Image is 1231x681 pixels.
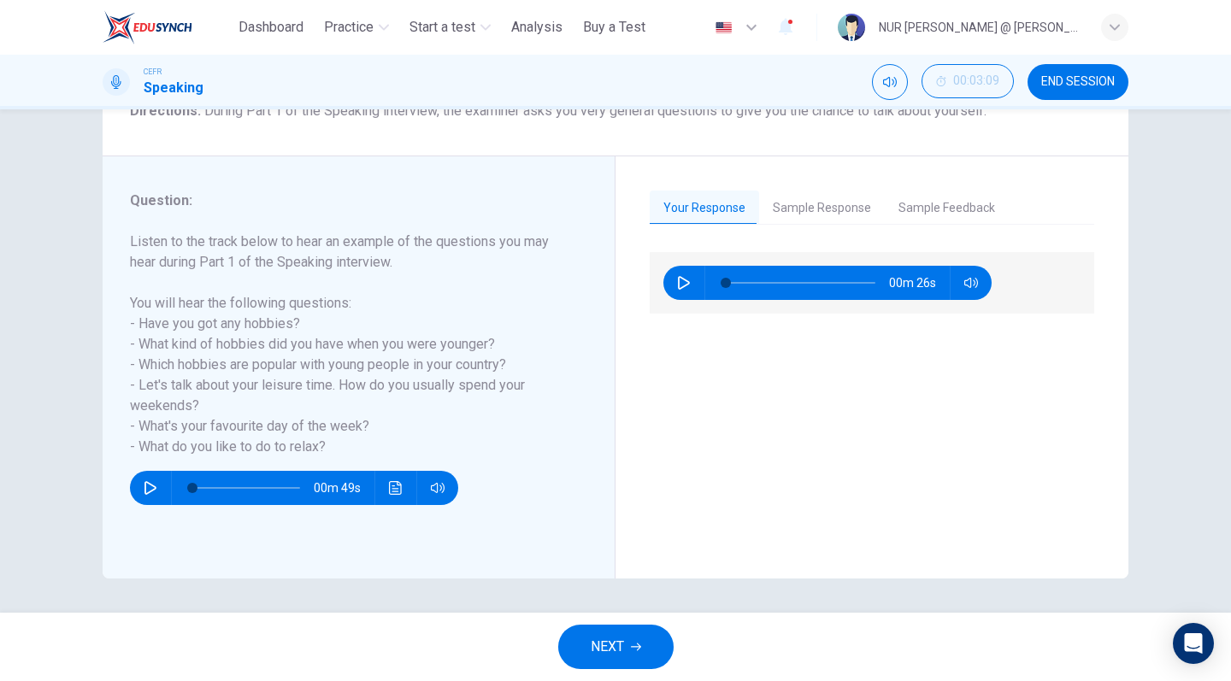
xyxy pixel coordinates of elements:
[144,78,203,98] h1: Speaking
[889,266,950,300] span: 00m 26s
[403,12,498,43] button: Start a test
[324,17,374,38] span: Practice
[650,191,759,226] button: Your Response
[576,12,652,43] button: Buy a Test
[130,191,567,211] h6: Question :
[382,471,409,505] button: Click to see the audio transcription
[922,64,1014,98] button: 00:03:09
[103,10,232,44] a: ELTC logo
[1173,623,1214,664] div: Open Intercom Messenger
[885,191,1009,226] button: Sample Feedback
[879,17,1081,38] div: NUR [PERSON_NAME] @ [PERSON_NAME]
[103,10,192,44] img: ELTC logo
[409,17,475,38] span: Start a test
[1028,64,1128,100] button: END SESSION
[558,625,674,669] button: NEXT
[239,17,303,38] span: Dashboard
[713,21,734,34] img: en
[650,191,1094,226] div: basic tabs example
[317,12,396,43] button: Practice
[144,66,162,78] span: CEFR
[759,191,885,226] button: Sample Response
[1041,75,1115,89] span: END SESSION
[953,74,999,88] span: 00:03:09
[130,232,567,457] h6: Listen to the track below to hear an example of the questions you may hear during Part 1 of the S...
[204,103,987,119] span: During Part 1 of the Speaking interview, the examiner asks you very general questions to give you...
[583,17,645,38] span: Buy a Test
[504,12,569,43] button: Analysis
[922,64,1014,100] div: Hide
[511,17,562,38] span: Analysis
[232,12,310,43] button: Dashboard
[838,14,865,41] img: Profile picture
[591,635,624,659] span: NEXT
[130,101,1101,121] h6: Directions :
[314,471,374,505] span: 00m 49s
[872,64,908,100] div: Mute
